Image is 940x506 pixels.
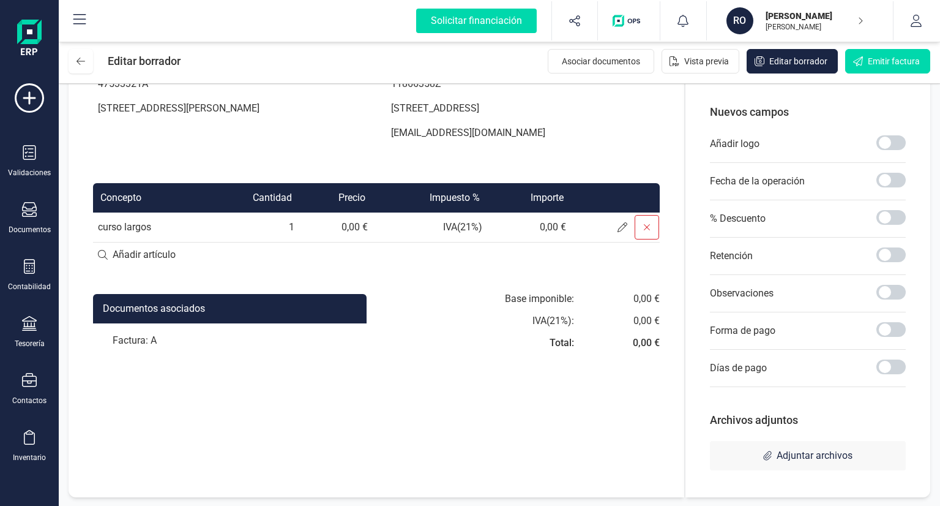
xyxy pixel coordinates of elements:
p: Fecha de la operación [710,174,805,189]
div: Contabilidad [8,282,51,292]
p: Días de pago [710,361,767,376]
img: Logo de OPS [613,15,645,27]
td: 0,00 € [299,213,373,242]
img: Logo Finanedi [17,20,42,59]
span: Emitir factura [868,55,920,67]
p: 47533321A [93,72,367,96]
div: 0,00 € [633,292,660,306]
p: Nuevos campos [710,104,906,121]
p: [PERSON_NAME] [766,10,864,22]
span: Asociar documentos [562,55,640,67]
td: 0,00 € [487,213,572,242]
div: Adjuntar archivos [710,441,906,470]
button: Asociar documentos [548,49,654,74]
td: IVA ( 21 %) [373,213,487,242]
div: Factura: A [93,323,367,358]
td: curso largos [93,213,204,242]
p: [EMAIL_ADDRESS][DOMAIN_NAME] [386,121,660,145]
div: RO [726,7,753,34]
div: Documentos asociados [93,294,367,323]
th: Precio [299,183,373,213]
p: 11866358Z [386,72,660,96]
div: Total: [550,336,574,350]
p: Retención [710,249,753,263]
div: Inventario [13,453,46,463]
th: Impuesto % [373,183,487,213]
th: Cantidad [204,183,299,213]
td: 1 [204,213,299,242]
th: Importe [487,183,572,213]
button: Emitir factura [845,49,930,74]
div: Contactos [12,396,47,406]
div: Tesorería [15,339,45,349]
p: Forma de pago [710,323,775,338]
p: Archivos adjuntos [710,412,906,429]
div: Documentos [9,225,51,235]
div: Solicitar financiación [416,9,537,33]
th: Concepto [93,183,204,213]
div: 0,00 € [633,336,660,350]
p: [PERSON_NAME] [766,22,864,32]
p: % Descuento [710,211,766,226]
div: IVA ( 21 %): [532,314,574,328]
button: Logo de OPS [605,1,652,40]
button: Vista previa [662,49,739,74]
p: Añadir logo [710,137,759,151]
div: 0,00 € [633,314,660,328]
button: Solicitar financiación [401,1,551,40]
div: Editar borrador [108,49,181,74]
button: RO[PERSON_NAME][PERSON_NAME] [722,1,878,40]
p: Observaciones [710,286,774,301]
p: [STREET_ADDRESS] [386,96,660,121]
span: Adjuntar archivos [777,448,852,463]
button: Editar borrador [747,49,838,74]
div: Validaciones [8,168,51,178]
div: Base imponible: [505,292,574,306]
span: Vista previa [684,55,729,67]
span: Editar borrador [769,55,827,67]
p: [STREET_ADDRESS][PERSON_NAME] [93,96,367,121]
